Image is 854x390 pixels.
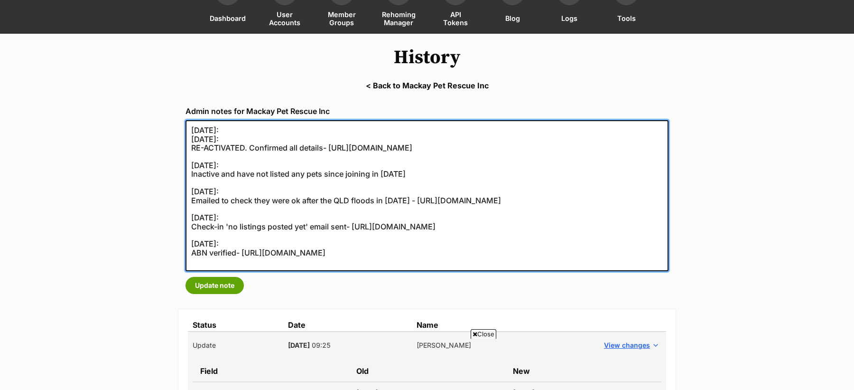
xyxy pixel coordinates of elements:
[325,10,358,27] span: Member Groups
[505,10,520,27] span: Blog
[561,10,577,27] span: Logs
[188,332,283,358] td: Update
[617,10,636,27] span: Tools
[193,361,349,382] td: Field
[186,120,668,271] textarea: [DATE]: RE-ACTIVATED. Confirmed all details- [URL][DOMAIN_NAME] [DATE]: Inactive and have not lis...
[268,10,301,27] span: User Accounts
[186,277,244,294] button: Update note
[604,340,650,350] span: View changes
[412,332,595,358] td: [PERSON_NAME]
[412,319,595,332] td: Name
[439,10,472,27] span: API Tokens
[283,319,412,332] td: Date
[382,10,416,27] span: Rehoming Manager
[254,342,600,385] iframe: Advertisement
[188,319,283,332] td: Status
[210,10,246,27] span: Dashboard
[471,329,496,339] span: Close
[186,107,668,115] label: Admin notes for Mackay Pet Rescue Inc
[600,338,661,352] button: View changes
